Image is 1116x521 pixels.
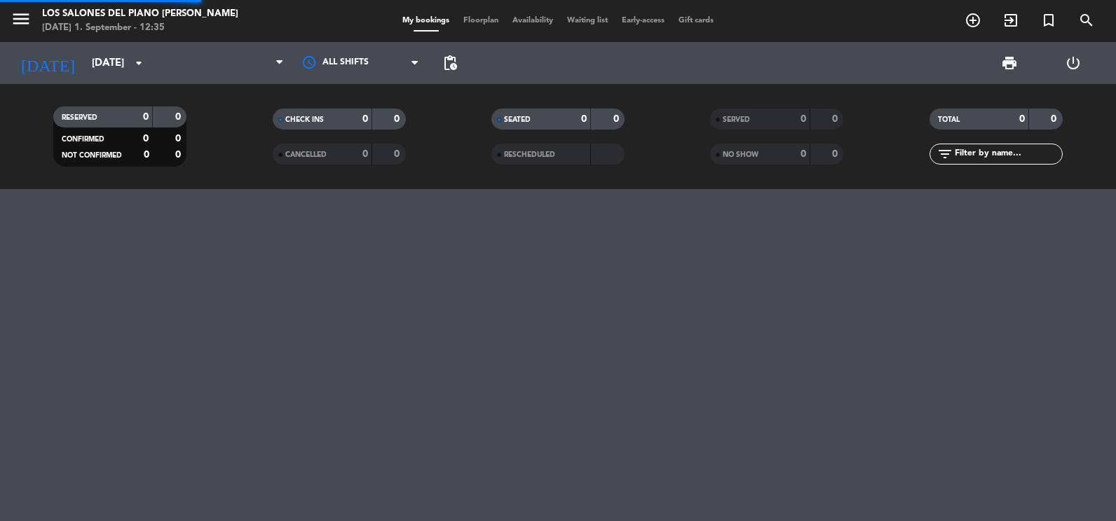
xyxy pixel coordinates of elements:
[285,116,324,123] span: CHECK INS
[175,112,184,122] strong: 0
[143,112,149,122] strong: 0
[672,17,721,25] span: Gift cards
[62,152,122,159] span: NOT CONFIRMED
[1040,12,1057,29] i: turned_in_not
[723,116,750,123] span: SERVED
[801,114,806,124] strong: 0
[175,134,184,144] strong: 0
[1051,114,1059,124] strong: 0
[613,114,622,124] strong: 0
[801,149,806,159] strong: 0
[144,150,149,160] strong: 0
[394,114,402,124] strong: 0
[832,114,841,124] strong: 0
[394,149,402,159] strong: 0
[615,17,672,25] span: Early-access
[504,151,555,158] span: RESCHEDULED
[1001,55,1018,71] span: print
[965,12,981,29] i: add_circle_outline
[953,146,1062,162] input: Filter by name...
[1065,55,1082,71] i: power_settings_new
[62,114,97,121] span: RESERVED
[504,116,531,123] span: SEATED
[362,114,368,124] strong: 0
[937,146,953,162] i: filter_list
[442,55,458,71] span: pending_actions
[143,134,149,144] strong: 0
[456,17,505,25] span: Floorplan
[1078,12,1095,29] i: search
[285,151,327,158] span: CANCELLED
[560,17,615,25] span: Waiting list
[1042,42,1106,84] div: LOG OUT
[11,8,32,29] i: menu
[362,149,368,159] strong: 0
[581,114,587,124] strong: 0
[11,8,32,34] button: menu
[938,116,960,123] span: TOTAL
[1002,12,1019,29] i: exit_to_app
[130,55,147,71] i: arrow_drop_down
[175,150,184,160] strong: 0
[832,149,841,159] strong: 0
[505,17,560,25] span: Availability
[62,136,104,143] span: CONFIRMED
[42,7,238,21] div: Los Salones del Piano [PERSON_NAME]
[1019,114,1025,124] strong: 0
[723,151,758,158] span: NO SHOW
[42,21,238,35] div: [DATE] 1. September - 12:35
[11,48,85,78] i: [DATE]
[395,17,456,25] span: My bookings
